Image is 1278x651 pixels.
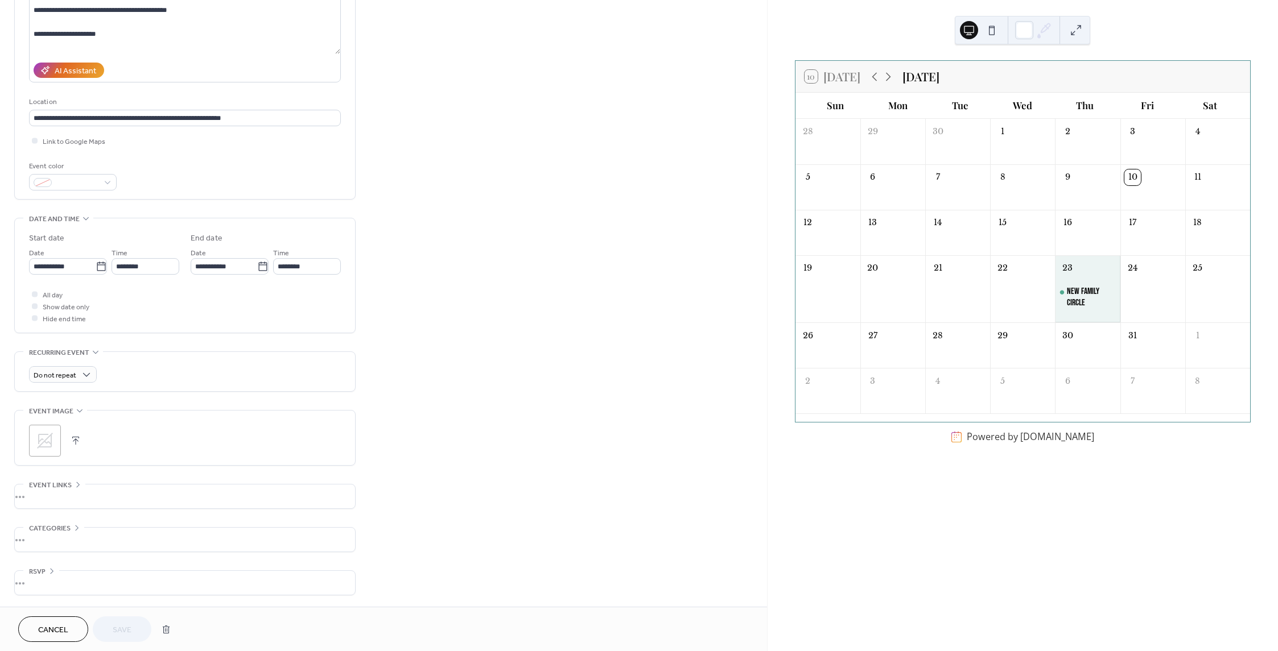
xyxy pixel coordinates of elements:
div: 2 [1059,124,1076,140]
button: Cancel [18,616,88,642]
div: ••• [15,571,355,595]
div: 19 [799,260,816,277]
div: 3 [1124,124,1141,140]
div: 2 [799,373,816,389]
div: 31 [1124,327,1141,344]
div: 18 [1190,215,1206,231]
div: Location [29,96,339,108]
span: Do not repeat [34,369,76,382]
span: RSVP [29,566,46,578]
div: 29 [865,124,881,140]
div: 23 [1059,260,1076,277]
div: 28 [799,124,816,140]
span: Date [191,247,206,259]
div: 25 [1190,260,1206,277]
div: Sun [805,93,867,118]
div: 30 [930,124,946,140]
span: Categories [29,523,71,534]
span: Link to Google Maps [43,136,105,148]
div: Sat [1178,93,1241,118]
div: 3 [865,373,881,389]
div: 1 [995,124,1011,140]
span: All day [43,289,63,301]
div: Powered by [967,430,1094,443]
div: Tue [929,93,992,118]
div: AI Assistant [55,65,96,77]
div: 14 [930,215,946,231]
span: Recurring event [29,347,89,359]
span: Show date only [43,301,89,313]
div: 13 [865,215,881,231]
div: 5 [799,169,816,186]
div: 15 [995,215,1011,231]
div: 9 [1059,169,1076,186]
div: 5 [995,373,1011,389]
div: ••• [15,484,355,508]
span: Hide end time [43,313,86,325]
span: Time [112,247,127,259]
div: 8 [995,169,1011,186]
div: Event color [29,160,114,172]
div: New Family Circle [1067,286,1116,309]
div: 6 [1059,373,1076,389]
div: 7 [930,169,946,186]
div: 22 [995,260,1011,277]
div: End date [191,233,222,244]
div: 20 [865,260,881,277]
div: 24 [1124,260,1141,277]
div: Mon [867,93,929,118]
div: 21 [930,260,946,277]
div: 30 [1059,327,1076,344]
div: [DATE] [902,68,939,85]
div: 8 [1190,373,1206,389]
span: Cancel [38,624,68,636]
div: 28 [930,327,946,344]
div: Wed [991,93,1054,118]
div: 29 [995,327,1011,344]
span: Event links [29,479,72,491]
a: [DOMAIN_NAME] [1020,430,1094,443]
div: 7 [1124,373,1141,389]
div: 11 [1190,169,1206,186]
div: 12 [799,215,816,231]
div: New Family Circle [1055,286,1120,309]
span: Time [273,247,289,259]
span: Date [29,247,44,259]
div: 16 [1059,215,1076,231]
div: 27 [865,327,881,344]
div: 10 [1124,169,1141,186]
button: AI Assistant [34,63,104,78]
div: 4 [1190,124,1206,140]
div: 26 [799,327,816,344]
div: 17 [1124,215,1141,231]
div: Thu [1054,93,1116,118]
div: Start date [29,233,64,244]
div: 6 [865,169,881,186]
div: ••• [15,528,355,552]
div: 4 [930,373,946,389]
div: 1 [1190,327,1206,344]
div: Fri [1116,93,1179,118]
span: Date and time [29,213,80,225]
span: Event image [29,405,73,417]
div: ; [29,425,61,457]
